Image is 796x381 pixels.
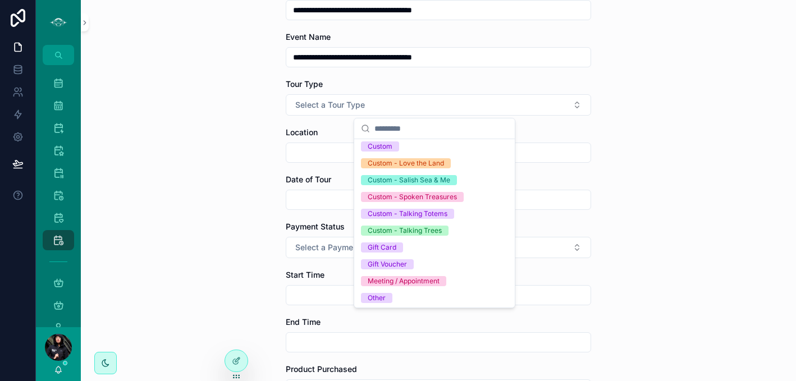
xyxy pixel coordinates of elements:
[295,99,365,111] span: Select a Tour Type
[368,175,450,185] div: Custom - Salish Sea & Me
[368,192,457,202] div: Custom - Spoken Treasures
[368,158,444,168] div: Custom - Love the Land
[286,317,321,327] span: End Time
[368,141,392,152] div: Custom
[286,237,591,258] button: Select Button
[368,226,442,236] div: Custom - Talking Trees
[286,32,331,42] span: Event Name
[295,242,387,253] span: Select a Payment Status
[368,259,407,269] div: Gift Voucher
[49,13,67,31] img: App logo
[286,175,331,184] span: Date of Tour
[368,242,396,253] div: Gift Card
[368,293,386,303] div: Other
[368,209,447,219] div: Custom - Talking Totems
[286,222,345,231] span: Payment Status
[286,270,324,279] span: Start Time
[368,276,440,286] div: Meeting / Appointment
[286,94,591,116] button: Select Button
[286,364,357,374] span: Product Purchased
[354,139,515,307] div: Suggestions
[36,65,81,327] div: scrollable content
[286,127,318,137] span: Location
[286,79,323,89] span: Tour Type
